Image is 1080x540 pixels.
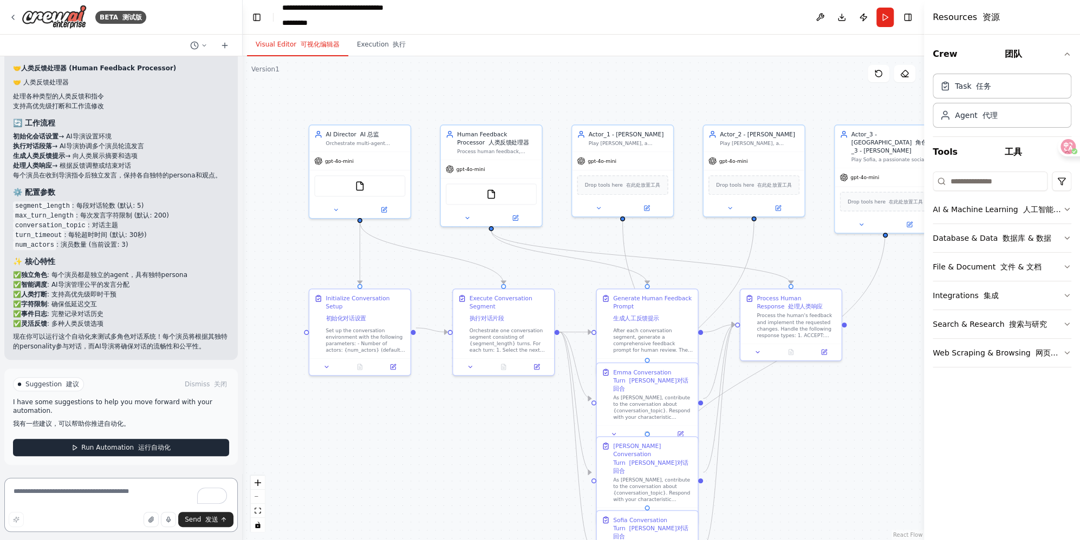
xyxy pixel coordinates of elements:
[788,303,823,309] font: 处理人类响应
[834,124,936,234] div: Actor_3 - [GEOGRAPHIC_DATA] 角色_3 - [PERSON_NAME]Play Sofia, a passionate social impact advocate a...
[585,181,661,189] span: Drop tools here
[247,34,348,56] button: Visual Editor
[13,211,76,221] code: max_turn_length
[9,512,24,527] button: Improve this prompt
[955,81,991,91] div: Task
[81,443,170,452] span: Run Automation
[933,339,1071,367] button: Web Scraping & Browsing 网页抓取 & 浏览
[379,362,407,372] button: Open in side panel
[326,130,405,139] div: AI Director
[251,518,265,532] button: toggle interactivity
[757,294,836,311] div: Process Human Response
[613,442,693,475] div: [PERSON_NAME] Conversation Turn
[720,130,799,139] div: Actor_2 - [PERSON_NAME]
[933,233,1051,243] div: Database & Data
[848,197,923,206] span: Drop tools here
[596,363,698,443] div: Emma Conversation Turn [PERSON_NAME]对话回合As [PERSON_NAME], contribute to the conversation about {c...
[342,362,377,372] button: No output available
[161,512,176,527] button: Click to speak your automation idea
[933,224,1071,252] button: Database & Data 数据库 & 数据
[933,253,1071,281] button: File & Document 文件 & 文档
[596,288,698,376] div: Generate Human Feedback Prompt生成人工反馈提示After each conversation segment, generate a comprehensive f...
[487,231,795,284] g: Edge from b8a5d245-3b1c-4117-aee9-274b56ac444e to 6e74a41d-3816-48ac-a016-306322f10bcd
[326,327,405,353] div: Set up the conversation environment with the following parameters: - Number of actors: {num_actor...
[13,230,229,240] li: : 每轮超时时间 (默认: 30秒)
[13,78,69,86] font: 🤝 人类反馈处理器
[613,315,659,321] font: 生成人工反馈提示
[13,220,229,230] li: : 对话主题
[251,476,265,490] button: zoom in
[976,82,991,90] font: 任务
[559,328,591,476] g: Edge from 74233baf-36de-4438-9a29-654ae5c4c537 to 4407e368-fb9b-4bc6-86d7-0b198720a42a
[702,124,805,217] div: Actor_2 - [PERSON_NAME]Play [PERSON_NAME], a thoughtful and analytical data scientist in his mid-...
[361,205,407,215] button: Open in side panel
[13,133,58,140] strong: 初始化会话设置
[144,512,159,527] button: Upload files
[21,310,47,318] strong: 事件日志
[13,256,229,267] h3: ✨ 核心特性
[13,270,229,328] p: ✅ : 每个演员都是独立的agent，具有独特persona ✅ : AI导演管理公平的发言分配 ✅ : 支持高优先级即时干预 ✅ : 确保低延迟交互 ✅ : 完整记录对话历史 ✅ : 多种人类...
[982,111,997,120] font: 代理
[183,379,229,390] button: Dismiss 关闭
[933,11,1000,24] h4: Resources
[13,201,229,210] li: : 每段对话轮数 (默认: 5)
[356,222,364,284] g: Edge from 927c929f-78df-4ae1-be52-433987dd1a0c to f3612222-24ae-4a3e-bc44-851567e4221e
[66,380,79,388] font: 建议
[13,141,229,151] li: → AI导演协调多个演员轮流发言
[955,110,997,121] div: Agent
[13,420,130,427] font: 我有一些建议，可以帮助你推进自动化。
[457,130,537,147] div: Human Feedback Processor
[356,222,508,284] g: Edge from 927c929f-78df-4ae1-be52-433987dd1a0c to 74233baf-36de-4438-9a29-654ae5c4c537
[933,290,998,301] div: Integrations
[613,327,693,353] div: After each conversation segment, generate a comprehensive feedback prompt for human review. The p...
[933,204,1063,215] div: AI & Machine Learning
[486,362,521,372] button: No output available
[325,157,354,164] span: gpt-4o-mini
[301,41,340,48] font: 可视化编辑器
[773,347,808,357] button: No output available
[13,210,229,220] li: : 每次发言字符限制 (默认: 200)
[933,195,1071,223] button: AI & Machine Learning 人工智能 & 机器学习
[630,429,665,439] button: No output available
[13,439,229,456] button: Run Automation 运行自动化
[1000,262,1042,271] font: 文件 & 文档
[933,319,1047,330] div: Search & Research
[470,327,549,353] div: Orchestrate one conversation segment consisting of {segment_length} turns. For each turn: 1. Sele...
[933,137,1071,167] button: Tools 工具
[457,148,537,155] div: Process human feedback, directives, and interruptions with priority levels. Handle feedback integ...
[757,182,792,188] font: 在此处放置工具
[850,174,879,181] span: gpt-4o-mini
[739,288,842,361] div: Process Human Response 处理人类响应Process the human's feedback and implement the requested changes. Ha...
[249,10,264,25] button: Hide left sidebar
[643,229,889,505] g: Edge from 8ac1459a-b5ba-4790-b38a-c32894b64a5f to 6435a952-faee-4a19-b41d-2f3cef253681
[13,240,229,249] li: : 演员数量 (当前设置: 3)
[933,281,1071,309] button: Integrations 集成
[1009,320,1047,328] font: 搜索与研究
[559,328,591,336] g: Edge from 74233baf-36de-4438-9a29-654ae5c4c537 to 04ec5ef4-982b-4456-84a9-b5a7fa6f4c20
[1003,234,1051,242] font: 数据库 & 数据
[613,476,693,503] div: As [PERSON_NAME], contribute to the conversation about {conversation_topic}. Respond with your ch...
[326,294,405,326] div: Initialize Conversation Setup
[13,398,229,432] p: I have some suggestions to help you move forward with your automation.
[21,281,47,288] strong: 智能调度
[487,231,651,284] g: Edge from b8a5d245-3b1c-4117-aee9-274b56ac444e to 04ec5ef4-982b-4456-84a9-b5a7fa6f4c20
[25,380,79,388] span: Suggestion
[309,288,411,376] div: Initialize Conversation Setup初始化对话设置Set up the conversation environment with the following parame...
[596,436,698,525] div: [PERSON_NAME] Conversation Turn [PERSON_NAME]对话回合As [PERSON_NAME], contribute to the conversation...
[613,294,693,326] div: Generate Human Feedback Prompt
[1004,49,1022,59] font: 团队
[933,261,1042,272] div: File & Document
[185,515,218,524] span: Send
[643,221,758,432] g: Edge from d4ae5990-9111-40c1-9e96-a96837ce7844 to 4407e368-fb9b-4bc6-86d7-0b198720a42a
[666,429,694,439] button: Open in side panel
[619,221,652,358] g: Edge from 0d47047f-4fc2-4c54-8738-3760a8c22105 to f23efbca-a88e-4ba1-84b8-8465feb6cd75
[851,139,927,154] font: 角色_3 - [PERSON_NAME]
[470,294,549,326] div: Execute Conversation Segment
[810,347,838,357] button: Open in side panel
[613,525,688,539] font: [PERSON_NAME]对话回合
[983,12,1000,22] font: 资源
[251,490,265,504] button: zoom out
[355,181,365,191] img: FileReadTool
[22,5,87,29] img: Logo
[326,315,366,321] font: 初始化对话设置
